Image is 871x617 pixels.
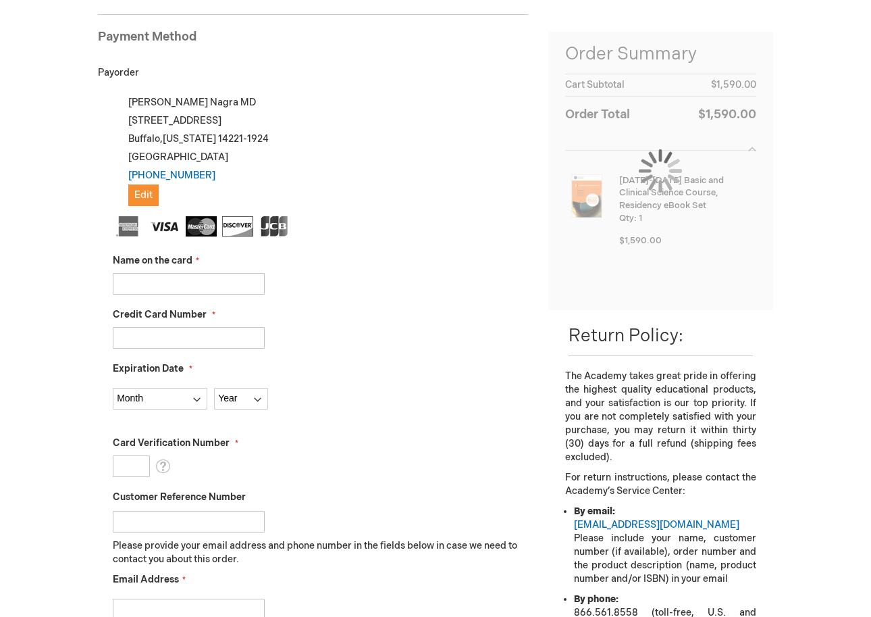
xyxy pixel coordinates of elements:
span: Payorder [98,67,139,78]
span: Edit [134,189,153,201]
input: Card Verification Number [113,455,150,477]
p: For return instructions, please contact the Academy’s Service Center: [565,471,756,498]
span: Expiration Date [113,363,184,374]
p: The Academy takes great pride in offering the highest quality educational products, and your sati... [565,370,756,464]
span: Name on the card [113,255,192,266]
img: Visa [149,216,180,237]
span: [US_STATE] [163,133,216,145]
strong: By phone: [574,593,618,605]
img: JCB [259,216,290,237]
img: American Express [113,216,144,237]
a: [EMAIL_ADDRESS][DOMAIN_NAME] [574,519,739,530]
span: Customer Reference Number [113,491,246,503]
span: Email Address [113,574,179,585]
strong: By email: [574,505,615,517]
div: [PERSON_NAME] Nagra MD [STREET_ADDRESS] Buffalo , 14221-1924 [GEOGRAPHIC_DATA] [113,93,528,206]
div: Payment Method [98,28,528,53]
img: Discover [222,216,253,237]
button: Edit [128,184,159,206]
input: Credit Card Number [113,327,265,349]
a: [PHONE_NUMBER] [128,170,215,181]
img: MasterCard [186,216,217,237]
li: Please include your name, customer number (if available), order number and the product descriptio... [574,505,756,586]
span: Credit Card Number [113,309,207,320]
p: Please provide your email address and phone number in the fields below in case we need to contact... [113,539,528,566]
span: Return Policy: [569,326,683,347]
span: Card Verification Number [113,437,230,449]
img: Loading... [639,149,682,193]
